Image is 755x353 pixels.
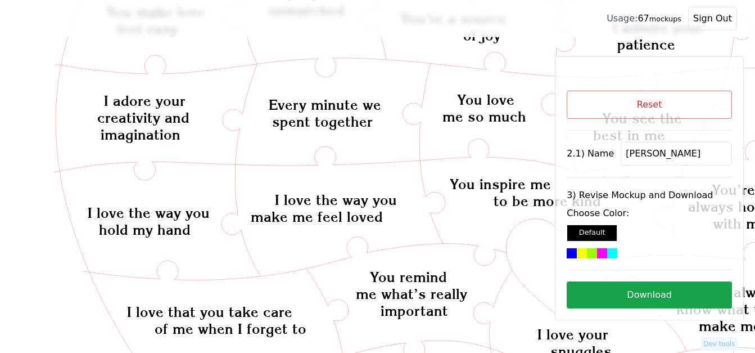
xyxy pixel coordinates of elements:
[649,15,681,23] small: mockups
[381,302,448,319] text: important
[579,228,605,236] small: Default
[701,337,738,351] button: Dev tools
[155,321,306,338] text: of me when I forget to
[269,96,381,113] text: Every minute we
[567,189,732,202] label: 3) Revise Mockup and Download
[607,13,638,24] span: Usage:
[567,91,732,119] button: Reset
[537,326,608,343] text: I love your
[458,91,515,108] text: You love
[607,12,681,25] div: 67
[618,36,676,53] text: patience
[494,193,602,209] text: to be more kind
[251,208,383,225] text: make me feel loved
[275,191,397,208] text: I love the way you
[567,147,614,160] label: 2.1) Name
[99,221,191,238] text: hold my hand
[97,109,189,126] text: creativity and
[127,304,292,321] text: I love that you take care
[104,92,186,109] text: I adore your
[567,207,732,220] label: Choose Color:
[463,27,501,44] text: of joy
[567,281,732,309] button: Download
[370,269,447,285] text: You remind
[272,113,373,130] text: spent together
[442,108,526,125] text: me so much
[450,176,551,193] text: You inspire me
[88,204,210,221] text: I love the way you
[688,7,737,30] button: Sign Out
[101,126,180,143] text: imagination
[356,285,467,302] text: me what’s really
